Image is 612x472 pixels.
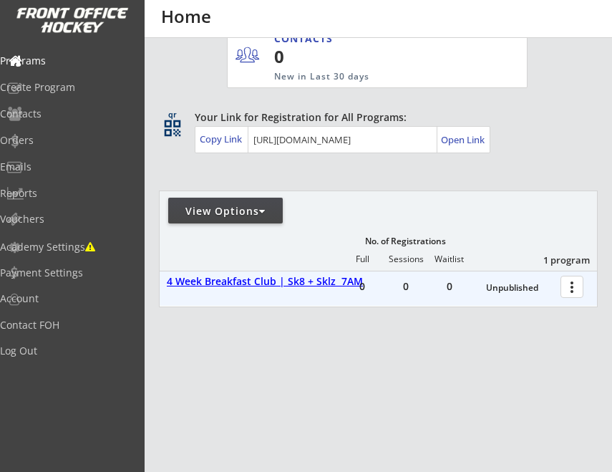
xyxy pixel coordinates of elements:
[384,281,427,292] div: 0
[427,254,470,264] div: Waitlist
[168,204,283,218] div: View Options
[486,283,553,293] div: Unpublished
[274,44,362,69] div: 0
[341,281,384,292] div: 0
[200,133,245,145] div: Copy Link
[341,254,384,264] div: Full
[361,236,450,246] div: No. of Registrations
[195,110,553,125] div: Your Link for Registration for All Programs:
[515,254,590,266] div: 1 program
[274,71,460,83] div: New in Last 30 days
[441,134,486,146] div: Open Link
[163,110,180,120] div: qr
[428,281,471,292] div: 0
[167,276,390,288] div: 4 Week Breakfast Club | Sk8 + Sklz 7AM
[441,130,486,150] a: Open Link
[274,32,339,46] div: CONTACTS
[384,254,427,264] div: Sessions
[162,117,183,139] button: qr_code
[560,276,583,298] button: more_vert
